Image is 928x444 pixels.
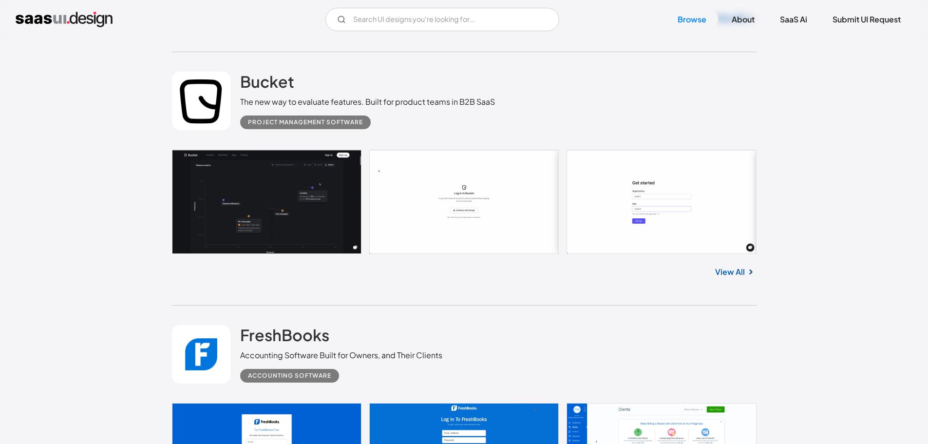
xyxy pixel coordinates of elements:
div: The new way to evaluate features. Built for product teams in B2B SaaS [240,96,495,108]
div: Accounting Software [248,370,331,382]
div: Project Management Software [248,116,363,128]
a: View All [715,266,745,278]
a: FreshBooks [240,325,329,349]
a: Submit UI Request [821,9,912,30]
a: SaaS Ai [768,9,819,30]
h2: FreshBooks [240,325,329,345]
h2: Bucket [240,72,294,91]
a: home [16,12,113,27]
a: Bucket [240,72,294,96]
form: Email Form [325,8,559,31]
a: Browse [666,9,718,30]
a: About [720,9,766,30]
input: Search UI designs you're looking for... [325,8,559,31]
div: Accounting Software Built for Owners, and Their Clients [240,349,442,361]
